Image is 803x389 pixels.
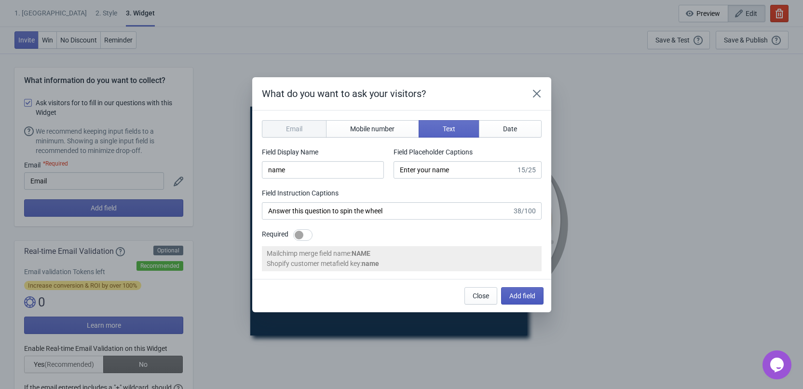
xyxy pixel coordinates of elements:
span: Text [443,125,455,133]
button: Text [419,120,480,138]
span: Add field [509,292,535,300]
button: Mobile number [326,120,419,138]
button: Close [528,85,545,102]
h2: What do you want to ask your visitors? [262,87,518,100]
label: Field Instruction Captions [262,188,339,198]
label: Field Display Name [262,147,318,157]
button: Date [479,120,542,138]
div: Mailchimp merge field name: [267,249,537,259]
span: Close [473,292,489,300]
iframe: chat widget [762,350,793,379]
button: Close [464,287,497,305]
button: Add field [501,287,544,305]
label: Field Placeholder Captions [394,147,473,157]
div: Shopify customer metafield key: [267,259,537,269]
span: Date [503,125,517,133]
label: Required [262,229,288,239]
b: name [362,260,379,267]
b: NAME [352,250,370,257]
span: Mobile number [350,125,395,133]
